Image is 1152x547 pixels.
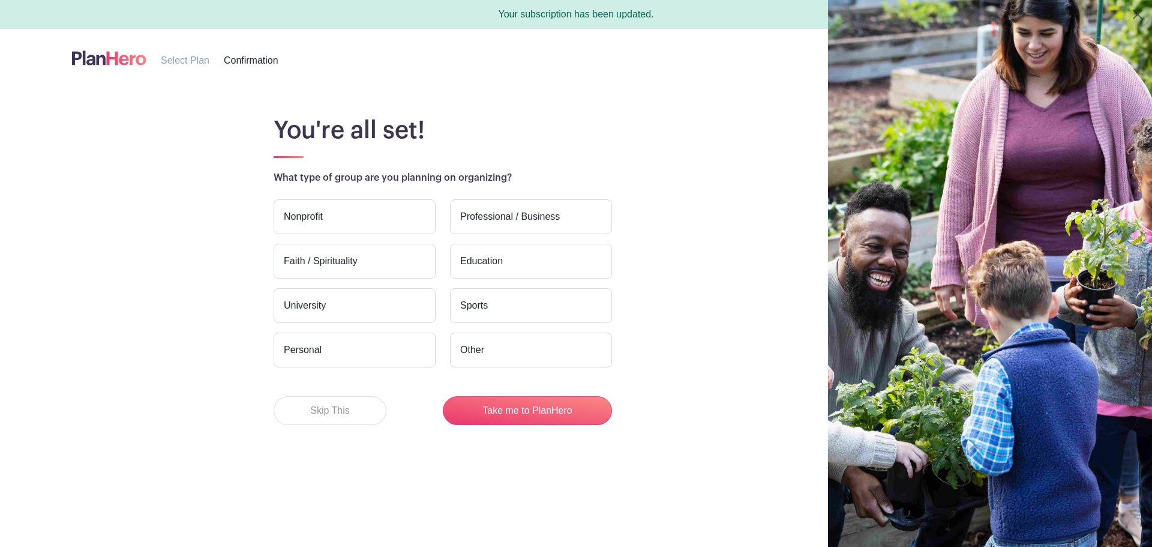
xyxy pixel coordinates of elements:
[161,55,209,65] span: Select Plan
[450,244,612,279] label: Education
[450,199,612,234] label: Professional / Business
[443,396,612,425] button: Take me to PlanHero
[274,288,436,323] label: University
[274,171,950,185] p: What type of group are you planning on organizing?
[274,199,436,234] label: Nonprofit
[72,48,146,68] img: logo-507f7623f17ff9eddc593b1ce0a138ce2505c220e1c5a4e2b4648c50719b7d32.svg
[274,396,386,425] button: Skip This
[274,116,950,145] h1: You're all set!
[450,333,612,367] label: Other
[224,55,278,65] span: Confirmation
[274,244,436,279] label: Faith / Spirituality
[450,288,612,323] label: Sports
[274,333,436,367] label: Personal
